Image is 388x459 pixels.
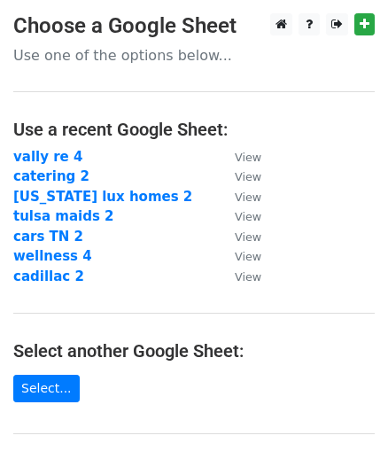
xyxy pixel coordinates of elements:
[13,229,83,245] a: cars TN 2
[217,168,261,184] a: View
[235,270,261,284] small: View
[13,168,89,184] a: catering 2
[13,119,375,140] h4: Use a recent Google Sheet:
[217,149,261,165] a: View
[235,191,261,204] small: View
[13,189,192,205] a: [US_STATE] lux homes 2
[235,151,261,164] small: View
[13,208,113,224] a: tulsa maids 2
[235,230,261,244] small: View
[13,268,84,284] a: cadillac 2
[13,13,375,39] h3: Choose a Google Sheet
[217,189,261,205] a: View
[217,229,261,245] a: View
[217,248,261,264] a: View
[217,208,261,224] a: View
[13,46,375,65] p: Use one of the options below...
[13,248,92,264] a: wellness 4
[13,149,82,165] a: vally re 4
[235,170,261,183] small: View
[235,210,261,223] small: View
[13,375,80,402] a: Select...
[217,268,261,284] a: View
[13,340,375,362] h4: Select another Google Sheet:
[235,250,261,263] small: View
